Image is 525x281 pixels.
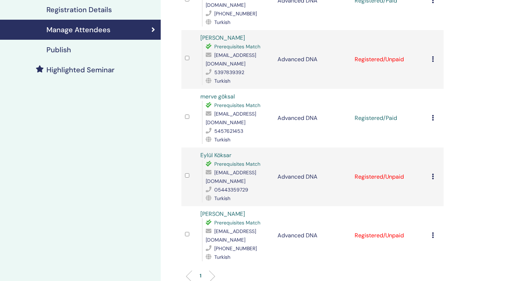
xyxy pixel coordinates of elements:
[274,147,351,206] td: Advanced DNA
[214,19,230,25] span: Turkish
[214,136,230,143] span: Turkish
[46,45,71,54] h4: Publish
[206,169,256,184] span: [EMAIL_ADDRESS][DOMAIN_NAME]
[46,66,115,74] h4: Highlighted Seminar
[200,210,245,218] a: [PERSON_NAME]
[200,34,245,42] a: [PERSON_NAME]
[206,228,256,243] span: [EMAIL_ADDRESS][DOMAIN_NAME]
[214,78,230,84] span: Turkish
[214,254,230,260] span: Turkish
[206,111,256,126] span: [EMAIL_ADDRESS][DOMAIN_NAME]
[46,5,112,14] h4: Registration Details
[214,219,260,226] span: Prerequisites Match
[214,43,260,50] span: Prerequisites Match
[214,102,260,108] span: Prerequisites Match
[214,195,230,202] span: Turkish
[214,10,257,17] span: [PHONE_NUMBER]
[274,89,351,147] td: Advanced DNA
[214,161,260,167] span: Prerequisites Match
[274,206,351,265] td: Advanced DNA
[200,151,231,159] a: Eylül Köksar
[200,93,235,100] a: merve göksal
[214,245,257,252] span: [PHONE_NUMBER]
[206,52,256,67] span: [EMAIL_ADDRESS][DOMAIN_NAME]
[274,30,351,89] td: Advanced DNA
[214,186,248,193] span: 05443359729
[214,128,243,134] span: 5457621453
[214,69,244,76] span: 5397839392
[46,25,110,34] h4: Manage Attendees
[200,272,201,280] p: 1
